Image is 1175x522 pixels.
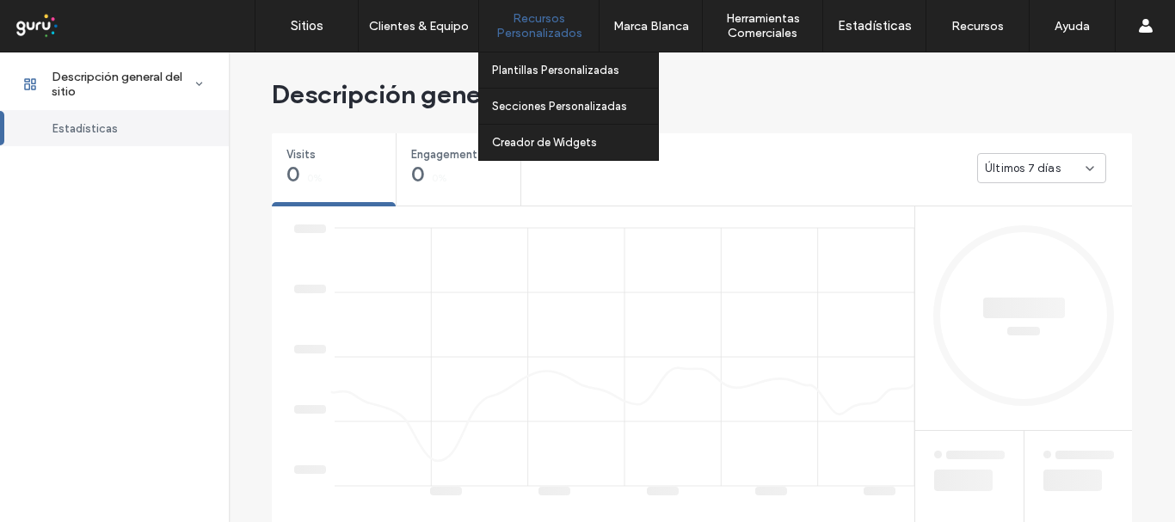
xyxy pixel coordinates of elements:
[647,487,679,495] span: ‌
[294,464,311,490] div: ‌
[52,70,194,99] span: Descripción general del sitio
[538,486,570,499] div: ‌
[430,486,462,499] div: ‌
[613,19,689,34] label: Marca Blanca
[1043,450,1051,463] div: ‌
[934,451,942,458] span: ‌
[492,89,658,124] a: Secciones Personalizadas
[492,52,658,88] a: Plantillas Personalizadas
[430,487,462,495] span: ‌
[1007,326,1040,339] div: ‌
[1007,327,1040,335] span: ‌
[307,169,323,187] span: 0%
[369,19,469,34] label: Clientes & Equipo
[479,11,599,40] label: Recursos Personalizados
[294,224,326,233] span: ‌
[934,450,942,463] div: ‌
[492,100,627,113] label: Secciones Personalizadas
[934,470,993,491] span: ‌
[272,77,628,112] span: Descripción general del sitio
[37,12,84,28] span: Ayuda
[294,284,311,310] div: ‌
[294,465,326,474] span: ‌
[755,487,787,495] span: ‌
[1055,19,1090,34] label: Ayuda
[294,405,326,414] span: ‌
[1043,470,1102,491] span: ‌
[1055,451,1114,459] span: ‌
[946,451,1005,459] span: ‌
[294,285,326,293] span: ‌
[703,11,822,40] label: Herramientas Comerciales
[492,125,658,160] a: Creador de Widgets
[755,486,787,499] div: ‌
[838,18,912,34] label: Estadísticas
[647,486,679,499] div: ‌
[291,18,323,34] label: Sitios
[294,345,326,353] span: ‌
[985,160,1061,177] span: Últimos 7 días
[864,487,895,495] span: ‌
[538,487,570,495] span: ‌
[432,169,447,187] span: 0%
[983,297,1065,318] div: ‌
[411,166,424,183] span: 0
[951,19,1004,34] label: Recursos
[286,146,370,163] span: Visits
[492,64,619,77] label: Plantillas Personalizadas
[492,136,597,149] label: Creador de Widgets
[864,486,895,499] div: ‌
[294,224,311,249] div: ‌
[294,404,311,430] div: ‌
[294,344,311,370] div: ‌
[286,166,299,183] span: 0
[983,298,1065,318] span: ‌
[411,146,495,163] span: Engagement
[1043,451,1051,458] span: ‌
[52,122,118,135] span: Estadísticas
